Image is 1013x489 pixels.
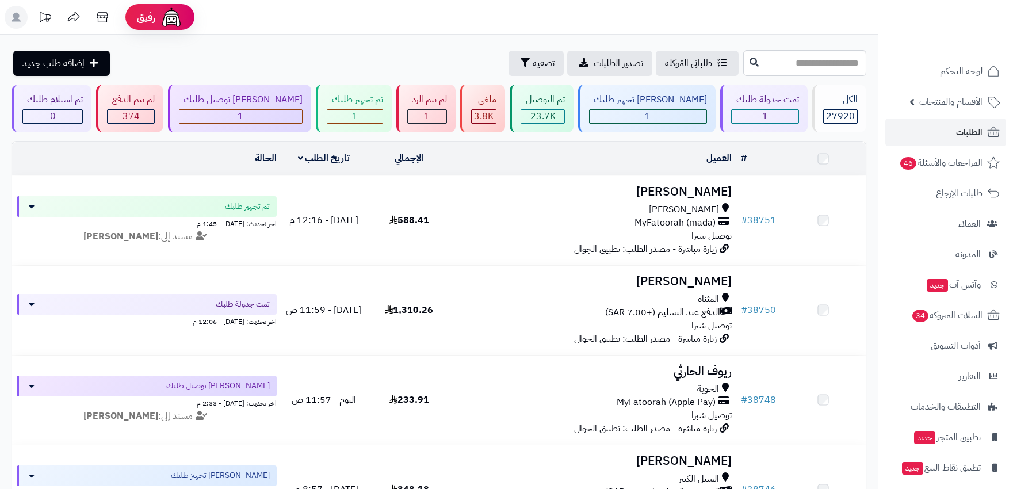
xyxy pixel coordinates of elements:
[530,109,556,123] span: 23.7K
[617,396,716,409] span: MyFatoorah (Apple Pay)
[919,94,983,110] span: الأقسام والمنتجات
[474,109,494,123] span: 3.8K
[456,365,731,378] h3: ريوف الحارثي
[574,422,717,435] span: زيارة مباشرة - مصدر الطلب: تطبيق الجوال
[914,431,935,444] span: جديد
[171,470,270,482] span: [PERSON_NAME] تجهيز طلبك
[574,332,717,346] span: زيارة مباشرة - مصدر الطلب: تطبيق الجوال
[885,179,1006,207] a: طلبات الإرجاع
[911,399,981,415] span: التطبيقات والخدمات
[456,185,731,198] h3: [PERSON_NAME]
[458,85,507,132] a: ملغي 3.8K
[645,109,651,123] span: 1
[885,149,1006,177] a: المراجعات والأسئلة46
[741,151,747,165] a: #
[574,242,717,256] span: زيارة مباشرة - مصدر الطلب: تطبيق الجوال
[741,213,776,227] a: #38751
[927,279,948,292] span: جديد
[137,10,155,24] span: رفيق
[389,213,429,227] span: 588.41
[471,93,496,106] div: ملغي
[913,429,981,445] span: تطبيق المتجر
[17,396,277,408] div: اخر تحديث: [DATE] - 2:33 م
[327,110,382,123] div: 1
[590,110,706,123] div: 1
[649,203,719,216] span: [PERSON_NAME]
[567,51,652,76] a: تصدير الطلبات
[741,393,747,407] span: #
[732,110,798,123] div: 1
[885,58,1006,85] a: لوحة التحكم
[901,460,981,476] span: تطبيق نقاط البيع
[507,85,575,132] a: تم التوصيل 23.7K
[108,110,154,123] div: 374
[472,110,496,123] div: 3848
[23,110,82,123] div: 0
[521,110,564,123] div: 23693
[424,109,430,123] span: 1
[289,213,358,227] span: [DATE] - 12:16 م
[926,277,981,293] span: وآتس آب
[741,303,747,317] span: #
[160,6,183,29] img: ai-face.png
[179,110,302,123] div: 1
[885,271,1006,299] a: وآتس آبجديد
[107,93,154,106] div: لم يتم الدفع
[225,201,270,212] span: تم تجهيز طلبك
[83,409,158,423] strong: [PERSON_NAME]
[408,110,446,123] div: 1
[885,332,1006,360] a: أدوات التسويق
[255,151,277,165] a: الحالة
[697,383,719,396] span: الحوية
[605,306,720,319] span: الدفع عند التسليم (+7.00 SAR)
[8,410,285,423] div: مسند إلى:
[389,393,429,407] span: 233.91
[166,380,270,392] span: [PERSON_NAME] توصيل طلبك
[634,216,716,230] span: MyFatoorah (mada)
[286,303,361,317] span: [DATE] - 11:59 ص
[327,93,383,106] div: تم تجهيز طلبك
[352,109,358,123] span: 1
[22,93,83,106] div: تم استلام طلبك
[521,93,564,106] div: تم التوصيل
[166,85,314,132] a: [PERSON_NAME] توصيل طلبك 1
[238,109,243,123] span: 1
[589,93,707,106] div: [PERSON_NAME] تجهيز طلبك
[935,31,1002,55] img: logo-2.png
[885,240,1006,268] a: المدونة
[741,303,776,317] a: #38750
[885,210,1006,238] a: العملاء
[899,155,983,171] span: المراجعات والأسئلة
[931,338,981,354] span: أدوات التسويق
[936,185,983,201] span: طلبات الإرجاع
[594,56,643,70] span: تصدير الطلبات
[912,310,928,322] span: 34
[741,393,776,407] a: #38748
[94,85,165,132] a: لم يتم الدفع 374
[885,362,1006,390] a: التقارير
[698,293,719,306] span: المثناه
[826,109,855,123] span: 27920
[509,51,564,76] button: تصفية
[83,230,158,243] strong: [PERSON_NAME]
[395,151,423,165] a: الإجمالي
[533,56,555,70] span: تصفية
[656,51,739,76] a: طلباتي المُوكلة
[691,408,732,422] span: توصيل شبرا
[9,85,94,132] a: تم استلام طلبك 0
[885,119,1006,146] a: الطلبات
[810,85,869,132] a: الكل27920
[762,109,768,123] span: 1
[407,93,447,106] div: لم يتم الرد
[17,315,277,327] div: اخر تحديث: [DATE] - 12:06 م
[394,85,458,132] a: لم يتم الرد 1
[179,93,303,106] div: [PERSON_NAME] توصيل طلبك
[314,85,393,132] a: تم تجهيز طلبك 1
[385,303,433,317] span: 1,310.26
[955,246,981,262] span: المدونة
[22,56,85,70] span: إضافة طلب جديد
[940,63,983,79] span: لوحة التحكم
[885,454,1006,482] a: تطبيق نقاط البيعجديد
[885,301,1006,329] a: السلات المتروكة34
[956,124,983,140] span: الطلبات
